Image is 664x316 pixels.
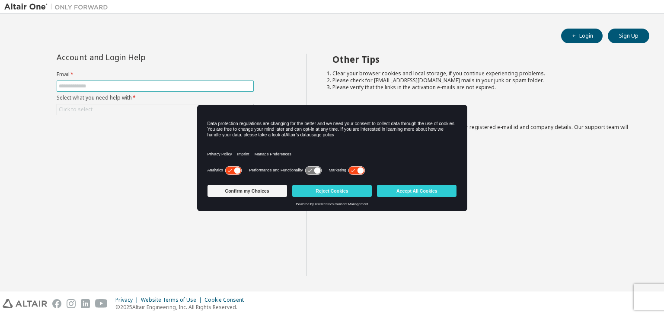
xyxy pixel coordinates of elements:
li: Clear your browser cookies and local storage, if you continue experiencing problems. [332,70,634,77]
img: altair_logo.svg [3,299,47,308]
div: Privacy [115,297,141,303]
h2: Other Tips [332,54,634,65]
button: Login [561,29,603,43]
div: Click to select [57,104,253,115]
div: Click to select [59,106,93,113]
p: © 2025 Altair Engineering, Inc. All Rights Reserved. [115,303,249,311]
img: linkedin.svg [81,299,90,308]
h2: Not sure how to login? [332,107,634,119]
img: Altair One [4,3,112,11]
img: facebook.svg [52,299,61,308]
button: Sign Up [608,29,649,43]
div: Cookie Consent [204,297,249,303]
img: instagram.svg [67,299,76,308]
li: Please check for [EMAIL_ADDRESS][DOMAIN_NAME] mails in your junk or spam folder. [332,77,634,84]
div: Website Terms of Use [141,297,204,303]
label: Select what you need help with [57,94,254,101]
div: Account and Login Help [57,54,214,61]
label: Email [57,71,254,78]
img: youtube.svg [95,299,108,308]
li: Please verify that the links in the activation e-mails are not expired. [332,84,634,91]
span: with a brief description of the problem, your registered e-mail id and company details. Our suppo... [332,123,628,138]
